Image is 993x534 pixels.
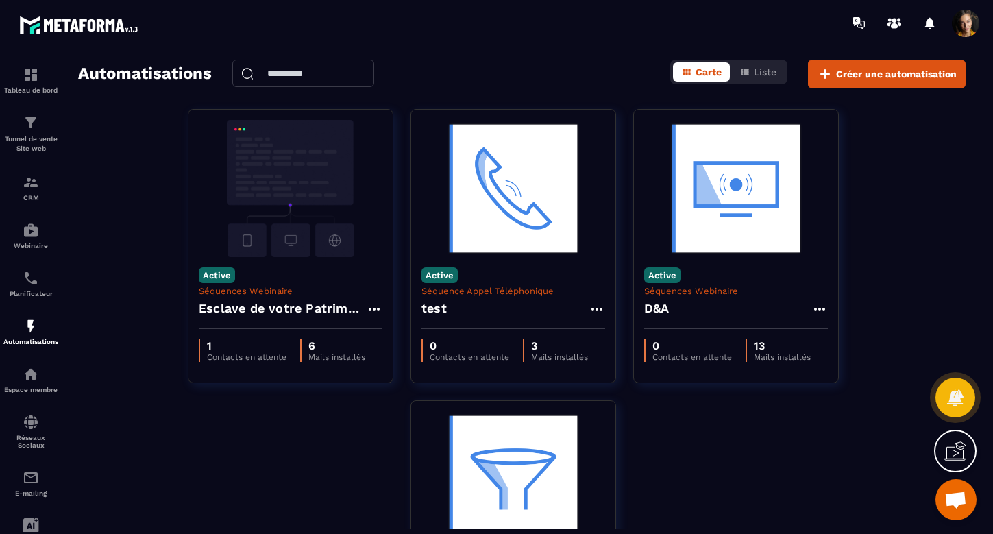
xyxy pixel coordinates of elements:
p: Séquence Appel Téléphonique [421,286,605,296]
h4: Esclave de votre Patrimoine - Copy [199,299,366,318]
h2: Automatisations [78,60,212,88]
img: automations [23,366,39,383]
a: automationsautomationsEspace membre [3,356,58,404]
p: Active [644,267,681,283]
span: Liste [754,66,776,77]
p: CRM [3,194,58,202]
a: automationsautomationsWebinaire [3,212,58,260]
p: Automatisations [3,338,58,345]
button: Carte [673,62,730,82]
p: 3 [531,339,588,352]
p: Réseaux Sociaux [3,434,58,449]
p: Contacts en attente [652,352,732,362]
p: 0 [652,339,732,352]
img: formation [23,66,39,83]
h4: test [421,299,447,318]
p: Webinaire [3,242,58,250]
p: Planificateur [3,290,58,298]
a: emailemailE-mailing [3,459,58,507]
a: schedulerschedulerPlanificateur [3,260,58,308]
span: Créer une automatisation [836,67,957,81]
div: Ouvrir le chat [935,479,977,520]
a: formationformationTableau de bord [3,56,58,104]
img: automations [23,222,39,239]
p: Séquences Webinaire [199,286,382,296]
img: automation-background [421,120,605,257]
p: 13 [754,339,811,352]
img: email [23,470,39,486]
img: social-network [23,414,39,430]
img: automation-background [199,120,382,257]
h4: D&A [644,299,670,318]
p: Mails installés [754,352,811,362]
p: Tableau de bord [3,86,58,94]
button: Créer une automatisation [808,60,966,88]
a: social-networksocial-networkRéseaux Sociaux [3,404,58,459]
img: scheduler [23,270,39,287]
p: Tunnel de vente Site web [3,134,58,154]
a: automationsautomationsAutomatisations [3,308,58,356]
img: automation-background [644,120,828,257]
p: 1 [207,339,286,352]
p: Espace membre [3,386,58,393]
img: formation [23,174,39,191]
img: automations [23,318,39,335]
span: Carte [696,66,722,77]
p: Mails installés [308,352,365,362]
p: Active [421,267,458,283]
p: Active [199,267,235,283]
p: Mails installés [531,352,588,362]
a: formationformationCRM [3,164,58,212]
p: Contacts en attente [207,352,286,362]
p: Contacts en attente [430,352,509,362]
img: formation [23,114,39,131]
a: formationformationTunnel de vente Site web [3,104,58,164]
p: 0 [430,339,509,352]
button: Liste [731,62,785,82]
img: logo [19,12,143,38]
p: 6 [308,339,365,352]
p: Séquences Webinaire [644,286,828,296]
p: E-mailing [3,489,58,497]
